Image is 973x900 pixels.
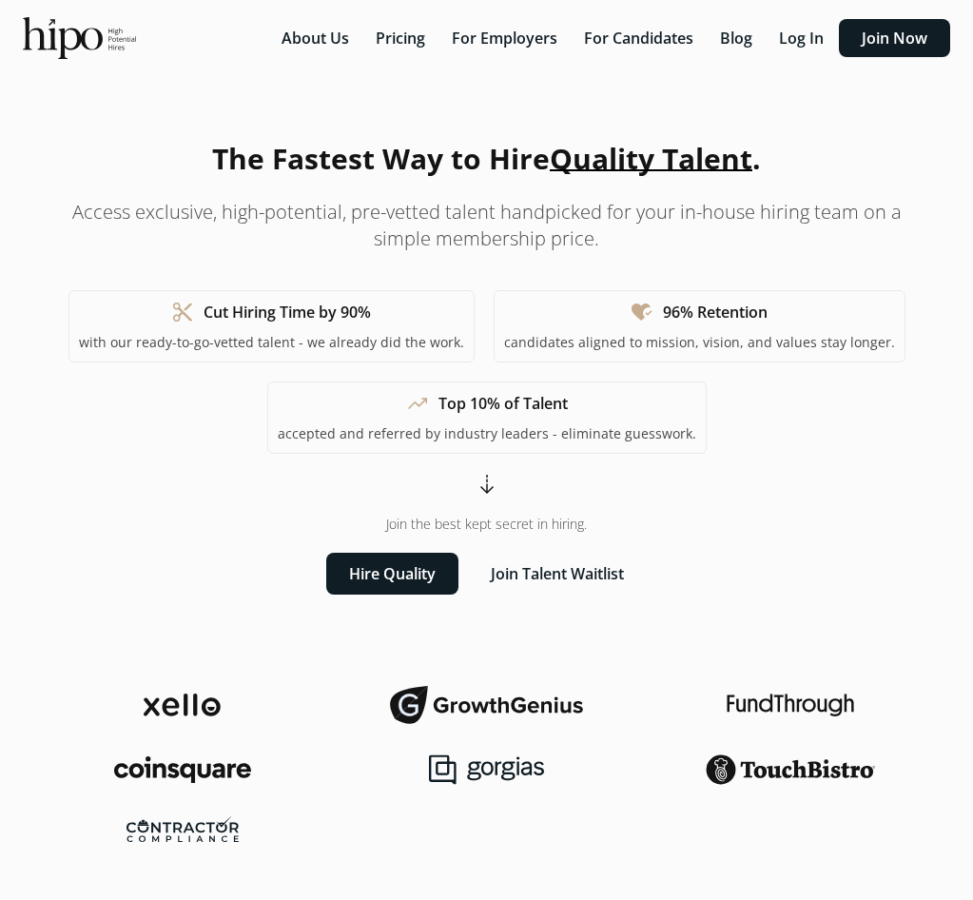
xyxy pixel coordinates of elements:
[573,28,709,49] a: For Candidates
[390,686,583,724] img: growthgenius-logo
[438,392,568,415] h1: Top 10% of Talent
[573,19,705,57] button: For Candidates
[278,424,696,443] p: accepted and referred by industry leaders - eliminate guesswork.
[768,19,835,57] button: Log In
[46,199,927,252] p: Access exclusive, high-potential, pre-vetted talent handpicked for your in-house hiring team on a...
[270,19,360,57] button: About Us
[204,301,371,323] h1: Cut Hiring Time by 90%
[79,333,464,352] p: with our ready-to-go-vetted talent - we already did the work.
[631,301,653,323] span: heart_check
[364,28,440,49] a: Pricing
[727,694,854,716] img: fundthrough-logo
[476,473,498,496] span: arrow_cool_down
[23,17,136,59] img: official-logo
[114,756,251,783] img: coinsquare-logo
[440,19,569,57] button: For Employers
[171,301,194,323] span: content_cut
[270,28,364,49] a: About Us
[709,19,764,57] button: Blog
[212,137,761,180] h1: The Fastest Way to Hire .
[839,19,950,57] button: Join Now
[386,515,587,534] span: Join the best kept secret in hiring.
[364,19,437,57] button: Pricing
[406,392,429,415] span: trending_up
[504,333,895,352] p: candidates aligned to mission, vision, and values stay longer.
[144,694,221,716] img: xello-logo
[468,553,647,595] button: Join Talent Waitlist
[429,754,543,785] img: gorgias-logo
[440,28,573,49] a: For Employers
[326,553,458,595] button: Hire Quality
[550,139,752,178] span: Quality Talent
[663,301,768,323] h1: 96% Retention
[706,754,875,785] img: touchbistro-logo
[839,28,950,49] a: Join Now
[768,28,839,49] a: Log In
[126,815,239,842] img: contractor-compliance-logo
[709,28,768,49] a: Blog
